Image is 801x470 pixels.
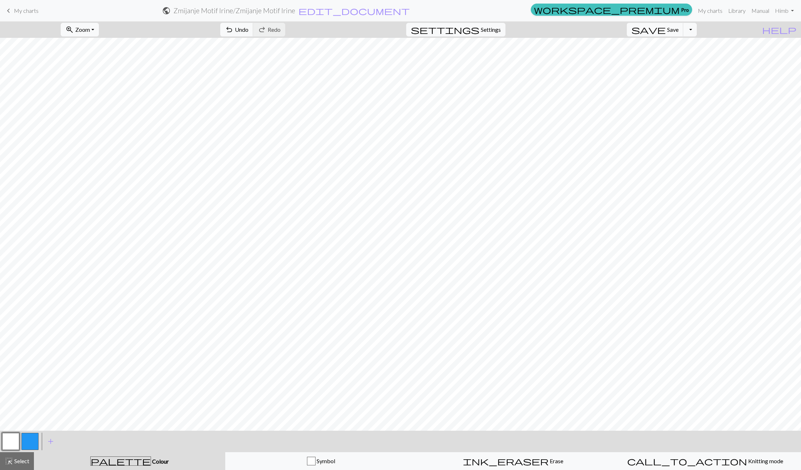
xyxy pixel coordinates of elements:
span: public [162,6,171,16]
a: My charts [695,4,725,18]
span: workspace_premium [534,5,680,15]
span: Knitting mode [747,457,783,464]
a: Himb [772,4,797,18]
span: settings [411,25,479,35]
span: help [762,25,796,35]
i: Settings [411,25,479,34]
span: My charts [14,7,39,14]
button: Undo [220,23,253,36]
span: add [46,436,55,446]
span: keyboard_arrow_left [4,6,13,16]
span: edit_document [298,6,410,16]
span: zoom_in [65,25,74,35]
a: My charts [4,5,39,17]
button: Knitting mode [609,452,801,470]
button: Erase [417,452,609,470]
button: Colour [34,452,225,470]
h2: Zmijanje Motif Irine / Zmijanje Motif Irine [173,6,295,15]
button: Zoom [61,23,99,36]
span: Save [667,26,679,33]
a: Library [725,4,749,18]
span: Select [13,457,29,464]
span: Undo [235,26,248,33]
a: Pro [531,4,692,16]
span: call_to_action [627,456,747,466]
span: Symbol [316,457,335,464]
button: SettingsSettings [406,23,505,36]
span: save [631,25,666,35]
span: palette [91,456,151,466]
span: ink_eraser [463,456,549,466]
span: undo [225,25,233,35]
span: Erase [549,457,563,464]
span: Settings [481,25,501,34]
span: Colour [151,458,169,465]
a: Manual [749,4,772,18]
button: Save [627,23,684,36]
span: Zoom [75,26,90,33]
span: highlight_alt [5,456,13,466]
button: Symbol [225,452,417,470]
